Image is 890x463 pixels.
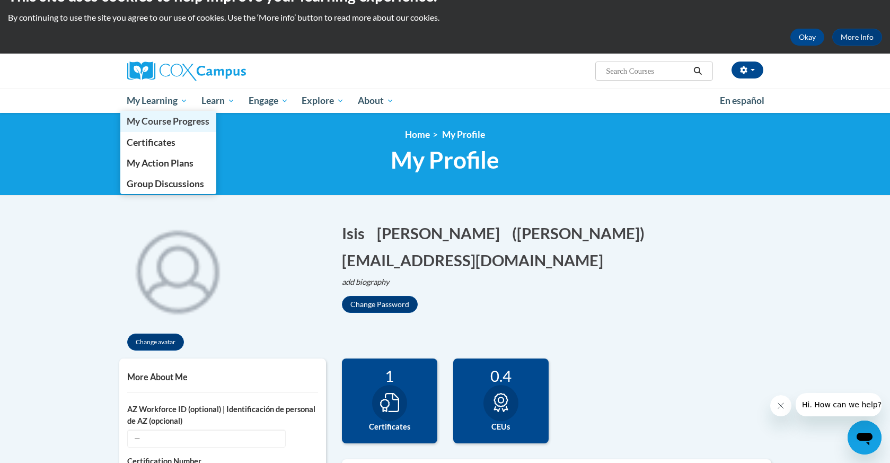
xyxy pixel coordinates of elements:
button: Edit first name [342,222,372,244]
a: Explore [295,89,351,113]
a: More Info [832,29,882,46]
button: Edit biography [342,276,398,288]
button: Edit email address [342,249,610,271]
a: Group Discussions [120,173,217,194]
iframe: Button to launch messaging window [848,421,882,455]
div: Main menu [111,89,779,113]
span: En español [720,95,764,106]
a: Certificates [120,132,217,153]
div: 1 [350,366,429,385]
iframe: Close message [770,395,791,416]
a: En español [713,90,771,112]
a: Engage [242,89,295,113]
h5: More About Me [127,372,318,382]
p: By continuing to use the site you agree to our use of cookies. Use the ‘More info’ button to read... [8,12,882,23]
span: Engage [249,94,288,107]
span: My Learning [127,94,188,107]
img: profile avatar [119,212,236,328]
label: CEUs [461,421,541,433]
div: 0.4 [461,366,541,385]
span: Certificates [127,137,175,148]
span: About [358,94,394,107]
button: Edit last name [377,222,507,244]
button: Change avatar [127,334,184,351]
button: Search [690,65,706,77]
span: — [127,430,286,448]
img: Cox Campus [127,62,246,81]
span: My Action Plans [127,158,193,169]
iframe: Message from company [796,393,882,416]
button: Okay [790,29,824,46]
span: My Profile [442,129,485,140]
a: Learn [195,89,242,113]
span: Explore [302,94,344,107]
a: Home [405,129,430,140]
a: My Learning [120,89,195,113]
a: My Course Progress [120,111,217,132]
label: AZ Workforce ID (optional) | Identificación de personal de AZ (opcional) [127,404,318,427]
span: Group Discussions [127,178,204,189]
input: Search Courses [605,65,690,77]
button: Edit screen name [512,222,651,244]
i: add biography [342,277,390,286]
div: Click to change the profile picture [119,212,236,328]
span: Learn [201,94,235,107]
button: Change Password [342,296,418,313]
button: Account Settings [732,62,763,78]
label: Certificates [350,421,429,433]
span: My Course Progress [127,116,209,127]
span: My Profile [391,146,499,174]
a: About [351,89,401,113]
a: My Action Plans [120,153,217,173]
